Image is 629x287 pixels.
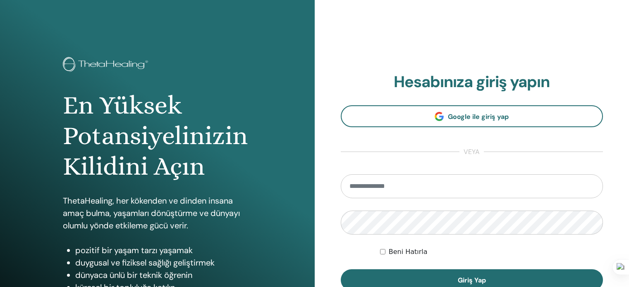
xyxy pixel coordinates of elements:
p: ThetaHealing, her kökenden ve dinden insana amaç bulma, yaşamları dönüştürme ve dünyayı olumlu yö... [63,194,252,232]
li: pozitif bir yaşam tarzı yaşamak [75,244,252,256]
h2: Hesabınıza giriş yapın [341,73,603,92]
span: veya [459,147,484,157]
span: Giriş Yap [458,276,486,285]
a: Google ile giriş yap [341,105,603,127]
h1: En Yüksek Potansiyelinizin Kilidini Açın [63,90,252,182]
span: Google ile giriş yap [448,112,509,121]
div: Keep me authenticated indefinitely or until I manually logout [380,247,603,257]
li: dünyaca ünlü bir teknik öğrenin [75,269,252,281]
label: Beni Hatırla [389,247,428,257]
li: duygusal ve fiziksel sağlığı geliştirmek [75,256,252,269]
